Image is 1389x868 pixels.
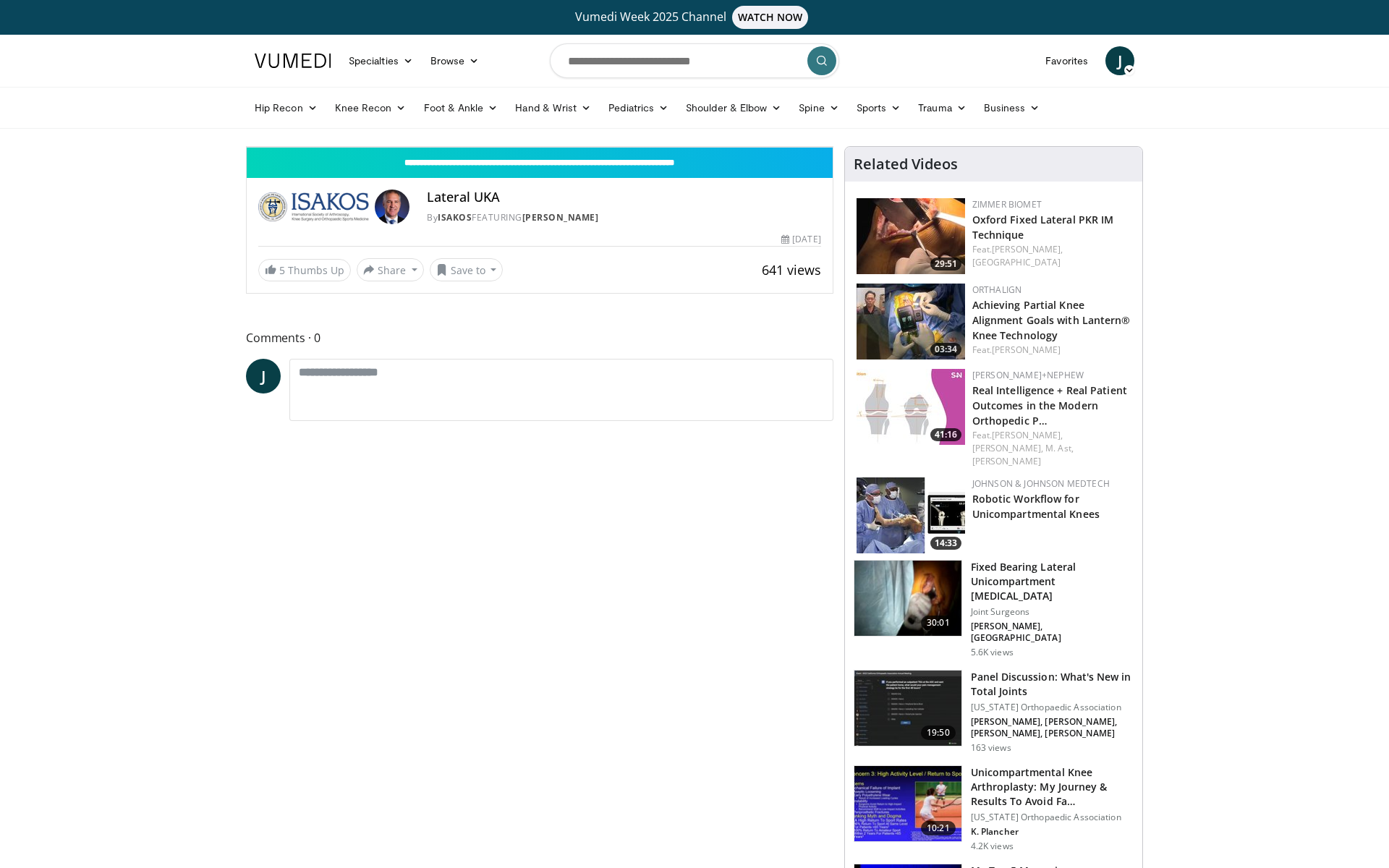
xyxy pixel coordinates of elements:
[971,742,1011,754] p: 163 views
[971,606,1134,618] p: Joint Surgeons
[972,383,1127,427] a: Real Intelligence + Real Patient Outcomes in the Modern Orthopedic P…
[854,156,958,173] h4: Related Videos
[971,716,1134,739] p: [PERSON_NAME], [PERSON_NAME], [PERSON_NAME], [PERSON_NAME]
[427,190,820,205] h4: Lateral UKA
[790,93,847,122] a: Spine
[971,826,1134,838] p: K. Plancher
[972,442,1043,454] a: [PERSON_NAME],
[971,702,1134,713] p: [US_STATE] Orthopaedic Association
[246,93,326,122] a: Hip Recon
[971,560,1134,603] h3: Fixed Bearing Lateral Unicompartment [MEDICAL_DATA]
[1105,46,1134,75] a: J
[921,821,956,835] span: 10:21
[972,369,1084,381] a: [PERSON_NAME]+Nephew
[975,93,1049,122] a: Business
[258,259,351,281] a: 5 Thumbs Up
[677,93,790,122] a: Shoulder & Elbow
[326,93,415,122] a: Knee Recon
[427,211,820,224] div: By FEATURING
[246,359,281,393] a: J
[246,328,833,347] span: Comments 0
[857,369,965,445] img: ee8e35d7-143c-4fdf-9a52-4e84709a2b4c.150x105_q85_crop-smart_upscale.jpg
[971,621,1134,644] p: [PERSON_NAME], [GEOGRAPHIC_DATA]
[257,6,1132,29] a: Vumedi Week 2025 ChannelWATCH NOW
[762,261,821,278] span: 641 views
[854,671,961,746] img: ccc24972-9600-4baa-a65e-588250812ded.150x105_q85_crop-smart_upscale.jpg
[255,54,331,68] img: VuMedi Logo
[522,211,599,224] a: [PERSON_NAME]
[930,343,961,356] span: 03:34
[854,766,961,841] img: 96cc2583-08ec-4ecc-bcc5-b0da979cce6a.150x105_q85_crop-smart_upscale.jpg
[340,46,422,75] a: Specialties
[854,561,961,636] img: FGyH4Mh7oJfNxnNn4xMDoxOjRtO6qTjr.150x105_q85_crop-smart_upscale.jpg
[992,344,1061,356] a: [PERSON_NAME]
[930,537,961,550] span: 14:33
[600,93,677,122] a: Pediatrics
[921,616,956,630] span: 30:01
[857,369,965,445] a: 41:16
[992,429,1063,441] a: [PERSON_NAME],
[550,43,839,78] input: Search topics, interventions
[1037,46,1097,75] a: Favorites
[971,647,1014,658] p: 5.6K views
[930,428,961,441] span: 41:16
[506,93,600,122] a: Hand & Wrist
[972,198,1042,210] a: Zimmer Biomet
[972,213,1114,242] a: Oxford Fixed Lateral PKR IM Technique
[1045,442,1074,454] a: M. Ast,
[971,670,1134,699] h3: Panel Discussion: What's New in Total Joints
[921,726,956,740] span: 19:50
[857,284,965,359] img: e169f474-c5d3-4653-a278-c0996aadbacb.150x105_q85_crop-smart_upscale.jpg
[438,211,472,224] a: ISAKOS
[930,258,961,271] span: 29:51
[857,198,965,274] a: 29:51
[357,258,424,281] button: Share
[732,6,809,29] span: WATCH NOW
[909,93,975,122] a: Trauma
[971,812,1134,823] p: [US_STATE] Orthopaedic Association
[854,560,1134,658] a: 30:01 Fixed Bearing Lateral Unicompartment [MEDICAL_DATA] Joint Surgeons [PERSON_NAME], [GEOGRAPH...
[854,765,1134,852] a: 10:21 Unicompartmental Knee Arthroplasty: My Journey & Results To Avoid Fa… [US_STATE] Orthopaedi...
[972,429,1131,468] div: Feat.
[972,284,1022,296] a: OrthAlign
[972,477,1110,490] a: Johnson & Johnson MedTech
[375,190,409,224] img: Avatar
[415,93,507,122] a: Foot & Ankle
[972,243,1063,268] a: [PERSON_NAME], [GEOGRAPHIC_DATA]
[430,258,504,281] button: Save to
[857,477,965,553] a: 14:33
[971,765,1134,809] h3: Unicompartmental Knee Arthroplasty: My Journey & Results To Avoid Fa…
[857,284,965,359] a: 03:34
[857,198,965,274] img: 3b1cd8cb-c291-4a02-b6ea-e2634d1e47bf.150x105_q85_crop-smart_upscale.jpg
[279,263,285,277] span: 5
[422,46,488,75] a: Browse
[972,455,1041,467] a: [PERSON_NAME]
[972,344,1131,357] div: Feat.
[971,841,1014,852] p: 4.2K views
[247,147,833,148] video-js: Video Player
[857,477,965,553] img: c6830cff-7f4a-4323-a779-485c40836a20.150x105_q85_crop-smart_upscale.jpg
[972,492,1100,521] a: Robotic Workflow for Unicompartmental Knees
[972,298,1131,342] a: Achieving Partial Knee Alignment Goals with Lantern® Knee Technology
[972,243,1131,269] div: Feat.
[848,93,910,122] a: Sports
[781,233,820,246] div: [DATE]
[258,190,369,224] img: ISAKOS
[854,670,1134,754] a: 19:50 Panel Discussion: What's New in Total Joints [US_STATE] Orthopaedic Association [PERSON_NAM...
